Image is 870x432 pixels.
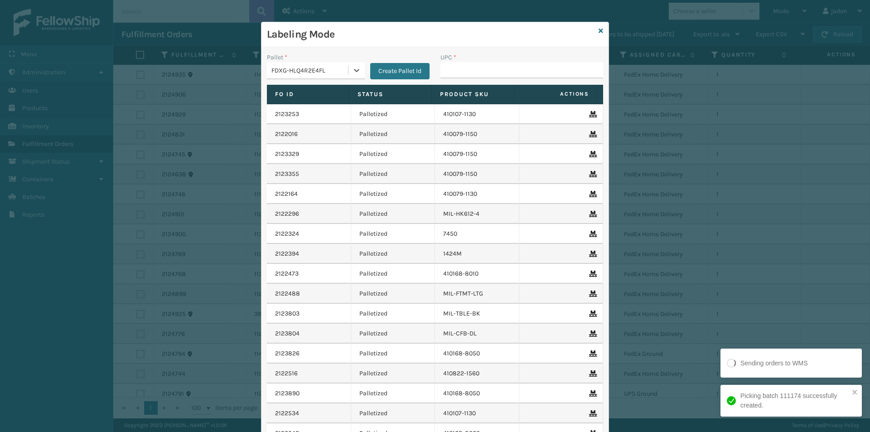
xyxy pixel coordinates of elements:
i: Remove From Pallet [589,291,594,297]
label: Product SKU [440,90,506,98]
td: Palletized [351,124,435,144]
td: Palletized [351,284,435,304]
label: Fo Id [275,90,341,98]
a: 2123329 [275,150,299,159]
td: Palletized [351,164,435,184]
td: 410168-8050 [435,383,519,403]
i: Remove From Pallet [589,151,594,157]
td: 410079-1150 [435,144,519,164]
i: Remove From Pallet [589,311,594,317]
i: Remove From Pallet [589,271,594,277]
td: Palletized [351,383,435,403]
a: 2122534 [275,409,299,418]
td: Palletized [351,144,435,164]
i: Remove From Pallet [589,131,594,137]
div: Sending orders to WMS [740,359,808,368]
a: 2123804 [275,329,300,338]
td: Palletized [351,184,435,204]
td: MIL-FTMT-LTG [435,284,519,304]
div: Picking batch 111174 successfully created. [740,391,849,410]
td: 410079-1130 [435,184,519,204]
i: Remove From Pallet [589,370,594,377]
label: UPC [440,53,456,62]
td: Palletized [351,403,435,423]
a: 2123826 [275,349,300,358]
i: Remove From Pallet [589,390,594,397]
a: 2122296 [275,209,299,218]
a: 2123355 [275,170,299,179]
td: Palletized [351,104,435,124]
td: 7450 [435,224,519,244]
td: Palletized [351,324,435,344]
td: 410168-8050 [435,344,519,364]
span: Actions [517,87,594,102]
button: Create Pallet Id [370,63,430,79]
i: Remove From Pallet [589,330,594,337]
td: Palletized [351,264,435,284]
a: 2122324 [275,229,299,238]
i: Remove From Pallet [589,211,594,217]
td: MIL-HK612-4 [435,204,519,224]
i: Remove From Pallet [589,191,594,197]
td: Palletized [351,304,435,324]
label: Status [358,90,423,98]
i: Remove From Pallet [589,251,594,257]
a: 2123890 [275,389,300,398]
a: 2123803 [275,309,300,318]
i: Remove From Pallet [589,171,594,177]
a: 2122473 [275,269,299,278]
a: 2122488 [275,289,300,298]
td: 410107-1130 [435,403,519,423]
td: Palletized [351,244,435,264]
a: 2122016 [275,130,298,139]
td: 410079-1150 [435,124,519,144]
td: Palletized [351,364,435,383]
h3: Labeling Mode [267,28,595,41]
td: 1424M [435,244,519,264]
i: Remove From Pallet [589,231,594,237]
div: FDXG-HLQ4R2E4FL [271,66,349,75]
td: Palletized [351,344,435,364]
a: 2122516 [275,369,298,378]
a: 2123253 [275,110,299,119]
td: MIL-CFB-DL [435,324,519,344]
td: Palletized [351,224,435,244]
label: Pallet [267,53,287,62]
i: Remove From Pallet [589,350,594,357]
i: Remove From Pallet [589,111,594,117]
td: MIL-TBLE-BK [435,304,519,324]
i: Remove From Pallet [589,410,594,417]
td: 410107-1130 [435,104,519,124]
td: Palletized [351,204,435,224]
td: 410079-1150 [435,164,519,184]
td: 410822-1560 [435,364,519,383]
button: close [852,388,858,397]
a: 2122164 [275,189,298,199]
td: 410168-8010 [435,264,519,284]
a: 2122394 [275,249,299,258]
